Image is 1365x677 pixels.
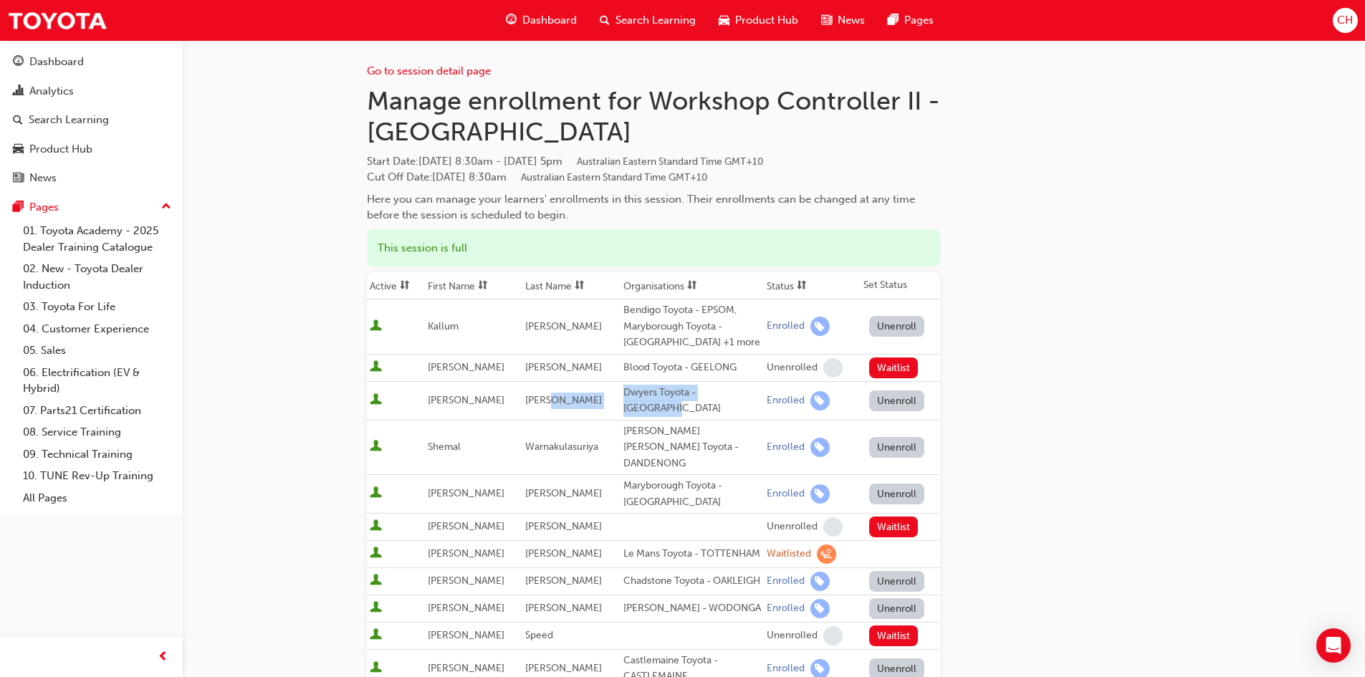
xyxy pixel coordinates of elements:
span: [PERSON_NAME] [525,575,602,587]
div: Waitlisted [767,547,811,561]
button: Unenroll [869,598,925,619]
span: User is active [370,574,382,588]
span: [PERSON_NAME] [525,520,602,532]
a: 08. Service Training [17,421,177,443]
div: [PERSON_NAME] [PERSON_NAME] Toyota - DANDENONG [623,423,761,472]
span: [PERSON_NAME] [525,662,602,674]
a: 01. Toyota Academy - 2025 Dealer Training Catalogue [17,220,177,258]
div: Enrolled [767,662,805,676]
button: Waitlist [869,517,919,537]
span: sorting-icon [687,280,697,292]
button: DashboardAnalyticsSearch LearningProduct HubNews [6,46,177,194]
div: Enrolled [767,320,805,333]
span: User is active [370,519,382,534]
button: Unenroll [869,316,925,337]
span: car-icon [13,143,24,156]
span: CH [1337,12,1353,29]
div: Search Learning [29,112,109,128]
span: [PERSON_NAME] [428,547,504,560]
span: User is active [370,601,382,615]
span: [PERSON_NAME] [428,520,504,532]
span: Pages [904,12,934,29]
span: [PERSON_NAME] [428,602,504,614]
span: search-icon [600,11,610,29]
span: learningRecordVerb_ENROLL-icon [810,391,830,410]
div: Open Intercom Messenger [1316,628,1351,663]
div: Unenrolled [767,361,818,375]
span: [PERSON_NAME] [428,575,504,587]
span: User is active [370,486,382,501]
span: car-icon [719,11,729,29]
span: [PERSON_NAME] [525,394,602,406]
div: Here you can manage your learners' enrollments in this session. Their enrollments can be changed ... [367,191,940,224]
span: learningRecordVerb_NONE-icon [823,517,843,537]
div: Enrolled [767,487,805,501]
button: Unenroll [869,390,925,411]
span: learningRecordVerb_ENROLL-icon [810,599,830,618]
div: News [29,170,57,186]
a: 04. Customer Experience [17,318,177,340]
span: search-icon [13,114,23,127]
a: pages-iconPages [876,6,945,35]
div: Chadstone Toyota - OAKLEIGH [623,573,761,590]
th: Toggle SortBy [425,272,522,299]
span: Australian Eastern Standard Time GMT+10 [577,155,763,168]
span: learningRecordVerb_ENROLL-icon [810,572,830,591]
div: Enrolled [767,394,805,408]
a: 06. Electrification (EV & Hybrid) [17,362,177,400]
span: [PERSON_NAME] [525,487,602,499]
div: Dashboard [29,54,84,70]
div: This session is full [367,229,940,267]
button: Unenroll [869,437,925,458]
span: Cut Off Date : [DATE] 8:30am [367,171,707,183]
span: sorting-icon [575,280,585,292]
span: sorting-icon [400,280,410,292]
div: Bendigo Toyota - EPSOM, Maryborough Toyota - [GEOGRAPHIC_DATA] +1 more [623,302,761,351]
span: User is active [370,393,382,408]
span: User is active [370,547,382,561]
div: Dwyers Toyota - [GEOGRAPHIC_DATA] [623,385,761,417]
th: Set Status [861,272,940,299]
span: [PERSON_NAME] [428,629,504,641]
span: Search Learning [616,12,696,29]
a: All Pages [17,487,177,509]
a: guage-iconDashboard [494,6,588,35]
span: up-icon [161,198,171,216]
span: learningRecordVerb_ENROLL-icon [810,438,830,457]
span: pages-icon [888,11,899,29]
span: guage-icon [13,56,24,69]
div: Blood Toyota - GEELONG [623,360,761,376]
span: [PERSON_NAME] [525,320,602,332]
img: Trak [7,4,107,37]
a: Analytics [6,78,177,105]
a: 09. Technical Training [17,443,177,466]
div: Pages [29,199,59,216]
span: [PERSON_NAME] [525,361,602,373]
span: Dashboard [522,12,577,29]
th: Toggle SortBy [621,272,764,299]
span: sorting-icon [797,280,807,292]
span: learningRecordVerb_ENROLL-icon [810,484,830,504]
span: [DATE] 8:30am - [DATE] 5pm [418,155,763,168]
div: Product Hub [29,141,92,158]
span: learningRecordVerb_NONE-icon [823,358,843,378]
a: 10. TUNE Rev-Up Training [17,465,177,487]
a: search-iconSearch Learning [588,6,707,35]
span: [PERSON_NAME] [428,361,504,373]
a: Product Hub [6,136,177,163]
span: User is active [370,440,382,454]
span: User is active [370,360,382,375]
span: [PERSON_NAME] [525,547,602,560]
h1: Manage enrollment for Workshop Controller II - [GEOGRAPHIC_DATA] [367,85,940,148]
div: Unenrolled [767,520,818,534]
a: Go to session detail page [367,64,491,77]
span: prev-icon [158,648,168,666]
span: [PERSON_NAME] [525,602,602,614]
span: [PERSON_NAME] [428,662,504,674]
span: Start Date : [367,153,940,170]
a: 02. New - Toyota Dealer Induction [17,258,177,296]
button: Waitlist [869,625,919,646]
span: sorting-icon [478,280,488,292]
span: User is active [370,628,382,643]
